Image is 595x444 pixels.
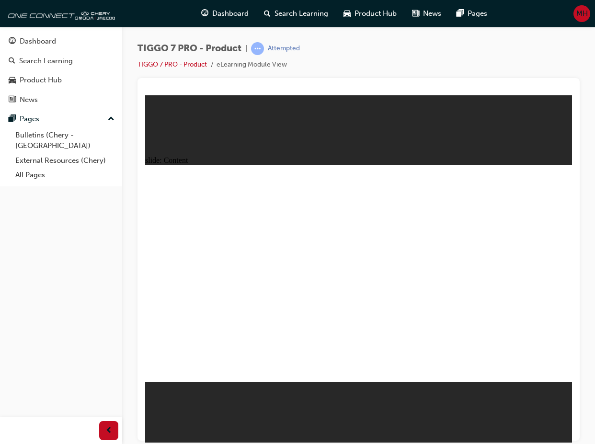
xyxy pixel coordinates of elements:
[573,5,590,22] button: MH
[9,76,16,85] span: car-icon
[264,8,271,20] span: search-icon
[108,113,114,125] span: up-icon
[4,52,118,70] a: Search Learning
[212,8,249,19] span: Dashboard
[4,33,118,50] a: Dashboard
[9,115,16,124] span: pages-icon
[217,59,287,70] li: eLearning Module View
[449,4,495,23] a: pages-iconPages
[4,31,118,110] button: DashboardSearch LearningProduct HubNews
[4,110,118,128] button: Pages
[9,96,16,104] span: news-icon
[245,43,247,54] span: |
[11,153,118,168] a: External Resources (Chery)
[256,4,336,23] a: search-iconSearch Learning
[355,8,397,19] span: Product Hub
[336,4,404,23] a: car-iconProduct Hub
[404,4,449,23] a: news-iconNews
[5,4,115,23] img: oneconnect
[11,128,118,153] a: Bulletins (Chery - [GEOGRAPHIC_DATA])
[20,114,39,125] div: Pages
[137,60,207,68] a: TIGGO 7 PRO - Product
[20,36,56,47] div: Dashboard
[137,43,241,54] span: TIGGO 7 PRO - Product
[576,8,588,19] span: MH
[412,8,419,20] span: news-icon
[19,56,73,67] div: Search Learning
[4,71,118,89] a: Product Hub
[457,8,464,20] span: pages-icon
[201,8,208,20] span: guage-icon
[251,42,264,55] span: learningRecordVerb_ATTEMPT-icon
[20,75,62,86] div: Product Hub
[105,425,113,437] span: prev-icon
[20,94,38,105] div: News
[268,44,300,53] div: Attempted
[9,37,16,46] span: guage-icon
[4,91,118,109] a: News
[343,8,351,20] span: car-icon
[9,57,15,66] span: search-icon
[468,8,487,19] span: Pages
[194,4,256,23] a: guage-iconDashboard
[423,8,441,19] span: News
[275,8,328,19] span: Search Learning
[11,168,118,182] a: All Pages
